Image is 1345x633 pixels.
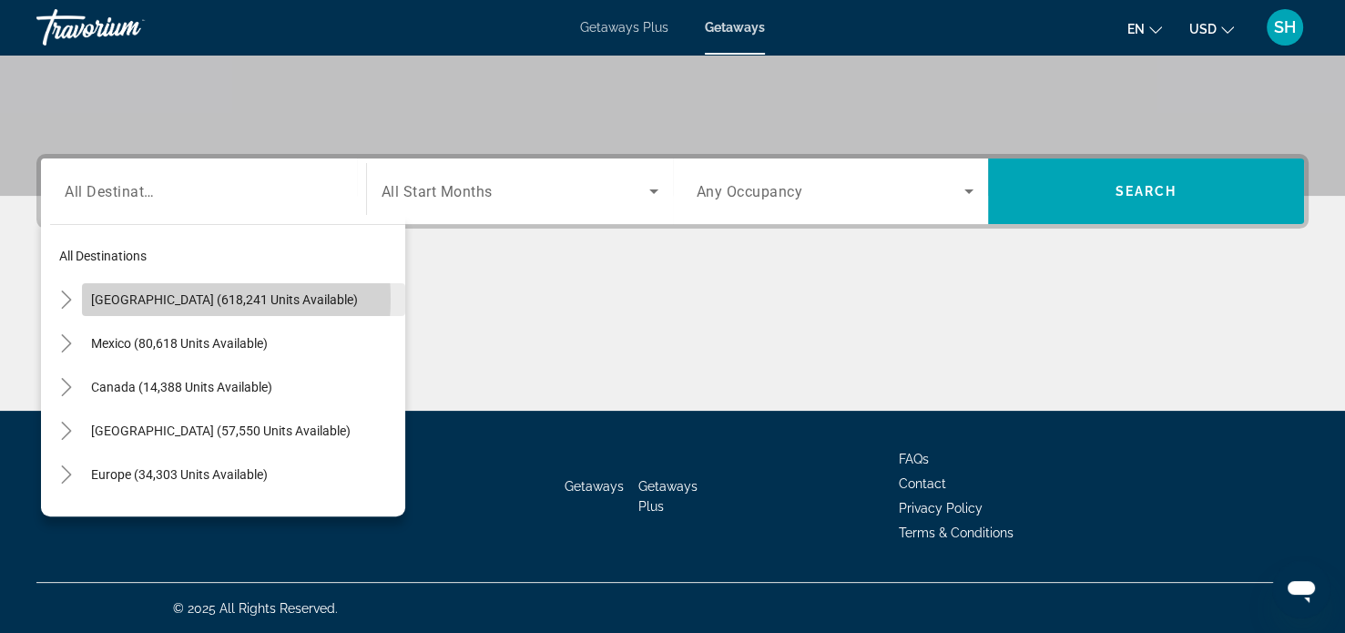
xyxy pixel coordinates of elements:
a: Terms & Conditions [899,526,1014,540]
button: Toggle United States (618,241 units available) [50,284,82,316]
span: © 2025 All Rights Reserved. [173,601,338,616]
button: User Menu [1261,8,1309,46]
iframe: Button to launch messaging window [1272,560,1330,618]
span: Mexico (80,618 units available) [91,336,268,351]
button: Toggle Canada (14,388 units available) [50,372,82,403]
button: Europe (34,303 units available) [82,458,405,491]
span: All Start Months [382,183,493,200]
button: Toggle Caribbean & Atlantic Islands (57,550 units available) [50,415,82,447]
a: Getaways [565,479,624,494]
span: [GEOGRAPHIC_DATA] (618,241 units available) [91,292,358,307]
span: en [1127,22,1145,36]
button: Search [988,158,1304,224]
span: [GEOGRAPHIC_DATA] (57,550 units available) [91,424,351,438]
span: Europe (34,303 units available) [91,467,268,482]
a: Travorium [36,4,219,51]
span: All destinations [59,249,147,263]
span: Search [1116,184,1177,199]
button: [GEOGRAPHIC_DATA] (57,550 units available) [82,414,405,447]
button: Mexico (80,618 units available) [82,327,405,360]
button: Toggle Europe (34,303 units available) [50,459,82,491]
button: Change language [1127,15,1162,42]
button: Toggle Australia (3,283 units available) [50,503,82,535]
button: Australia (3,283 units available) [82,502,405,535]
a: Getaways [705,20,765,35]
span: Canada (14,388 units available) [91,380,272,394]
button: Toggle Mexico (80,618 units available) [50,328,82,360]
a: Privacy Policy [899,501,983,516]
span: USD [1189,22,1217,36]
a: Getaways Plus [580,20,668,35]
span: Any Occupancy [697,183,803,200]
span: All Destinations [65,182,173,199]
button: Canada (14,388 units available) [82,371,405,403]
button: All destinations [50,240,405,272]
a: Contact [899,476,946,491]
div: Search widget [41,158,1304,224]
button: Change currency [1189,15,1234,42]
a: Getaways Plus [638,479,698,514]
span: SH [1274,18,1296,36]
a: FAQs [899,452,929,466]
button: [GEOGRAPHIC_DATA] (618,241 units available) [82,283,405,316]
